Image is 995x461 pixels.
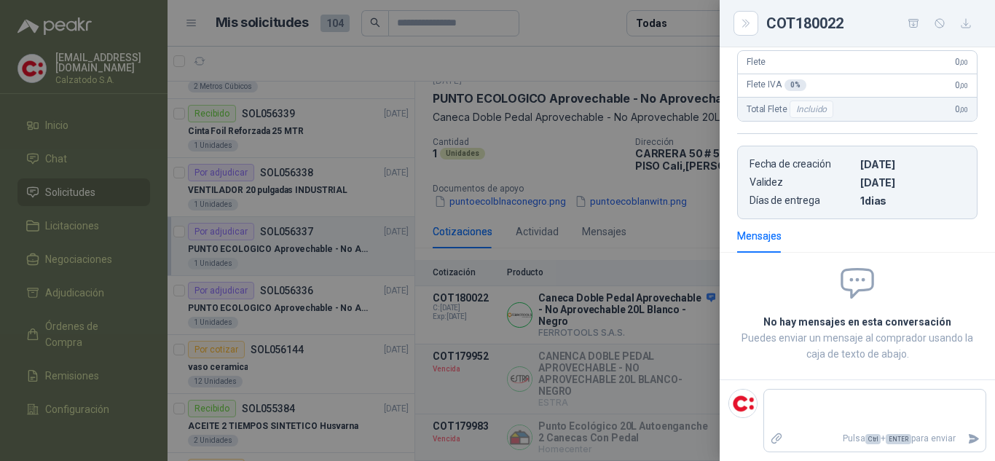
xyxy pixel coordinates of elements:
[789,426,962,452] p: Pulsa + para enviar
[959,82,968,90] span: ,00
[959,58,968,66] span: ,00
[955,80,968,90] span: 0
[737,15,755,32] button: Close
[737,314,978,330] h2: No hay mensajes en esta conversación
[747,79,806,91] span: Flete IVA
[955,57,968,67] span: 0
[750,158,854,170] p: Fecha de creación
[860,158,965,170] p: [DATE]
[737,228,782,244] div: Mensajes
[766,12,978,35] div: COT180022
[865,434,881,444] span: Ctrl
[860,194,965,207] p: 1 dias
[750,176,854,189] p: Validez
[764,426,789,452] label: Adjuntar archivos
[729,390,757,417] img: Company Logo
[961,426,986,452] button: Enviar
[959,106,968,114] span: ,00
[955,104,968,114] span: 0
[750,194,854,207] p: Días de entrega
[790,101,833,118] div: Incluido
[737,330,978,362] p: Puedes enviar un mensaje al comprador usando la caja de texto de abajo.
[886,434,911,444] span: ENTER
[747,57,766,67] span: Flete
[747,101,836,118] span: Total Flete
[784,79,806,91] div: 0 %
[860,176,965,189] p: [DATE]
